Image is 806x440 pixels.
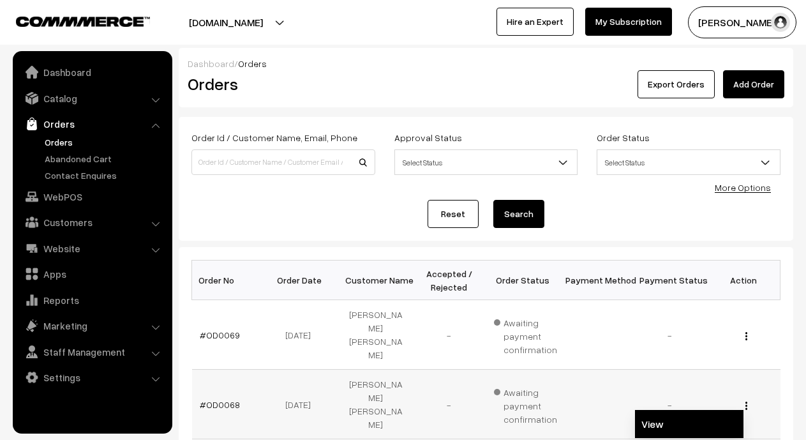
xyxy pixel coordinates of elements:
[706,261,780,300] th: Action
[16,211,168,234] a: Customers
[688,6,796,38] button: [PERSON_NAME]…
[16,366,168,389] a: Settings
[745,402,747,410] img: Menu
[265,300,339,370] td: [DATE]
[16,340,168,363] a: Staff Management
[585,8,672,36] a: My Subscription
[635,410,743,438] a: View
[412,261,486,300] th: Accepted / Rejected
[188,57,784,70] div: /
[16,289,168,312] a: Reports
[597,131,650,144] label: Order Status
[16,262,168,285] a: Apps
[412,370,486,439] td: -
[494,313,558,356] span: Awaiting payment confirmation
[412,300,486,370] td: -
[144,6,308,38] button: [DOMAIN_NAME]
[339,370,412,439] td: [PERSON_NAME] [PERSON_NAME]
[191,131,357,144] label: Order Id / Customer Name, Email, Phone
[428,200,479,228] a: Reset
[496,8,574,36] a: Hire an Expert
[16,112,168,135] a: Orders
[16,237,168,260] a: Website
[238,58,267,69] span: Orders
[560,261,633,300] th: Payment Method
[723,70,784,98] a: Add Order
[16,61,168,84] a: Dashboard
[638,70,715,98] button: Export Orders
[394,131,462,144] label: Approval Status
[16,185,168,208] a: WebPOS
[339,300,412,370] td: [PERSON_NAME] [PERSON_NAME]
[339,261,412,300] th: Customer Name
[188,58,234,69] a: Dashboard
[597,151,780,174] span: Select Status
[41,135,168,149] a: Orders
[265,370,339,439] td: [DATE]
[745,332,747,340] img: Menu
[494,383,558,426] span: Awaiting payment confirmation
[16,314,168,337] a: Marketing
[41,152,168,165] a: Abandoned Cart
[394,149,578,175] span: Select Status
[200,399,240,410] a: #OD0068
[16,13,128,28] a: COMMMERCE
[715,182,771,193] a: More Options
[188,74,374,94] h2: Orders
[265,261,339,300] th: Order Date
[597,149,780,175] span: Select Status
[493,200,544,228] button: Search
[200,330,240,340] a: #OD0069
[395,151,578,174] span: Select Status
[486,261,560,300] th: Order Status
[191,149,375,175] input: Order Id / Customer Name / Customer Email / Customer Phone
[16,17,150,26] img: COMMMERCE
[633,300,706,370] td: -
[41,169,168,182] a: Contact Enquires
[16,87,168,110] a: Catalog
[192,261,265,300] th: Order No
[633,261,706,300] th: Payment Status
[633,370,706,439] td: -
[771,13,790,32] img: user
